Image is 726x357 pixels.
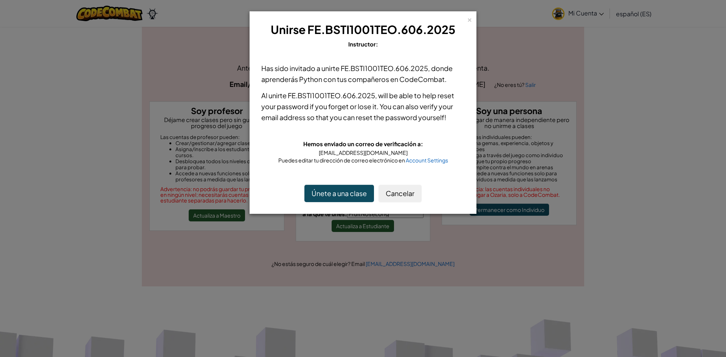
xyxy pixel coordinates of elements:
[261,91,454,122] span: will be able to help reset your password if you forget or lose it. You can also verify your email...
[278,157,406,164] span: Puedes editar tu dirección de correo electrónico en
[261,91,288,100] span: Al unirte
[341,64,428,73] span: FE.BSTI1001TEO.606.2025
[299,75,322,83] span: Python
[288,91,375,100] span: FE.BSTI1001TEO.606.2025
[271,22,306,37] span: Unirse
[322,75,447,83] span: con tus compañeros en CodeCombat.
[467,15,472,23] div: ×
[304,185,374,202] button: Únete a una clase
[379,185,422,202] button: Cancelar
[406,157,448,164] a: Account Settings
[375,91,378,100] span: ,
[348,40,378,48] span: Instructor:
[261,64,341,73] span: Has sido invitado a unirte
[303,140,423,147] span: Hemos enviado un correo de verificación a:
[307,22,455,37] span: FE.BSTI1001TEO.606.2025
[261,149,465,156] div: [EMAIL_ADDRESS][DOMAIN_NAME]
